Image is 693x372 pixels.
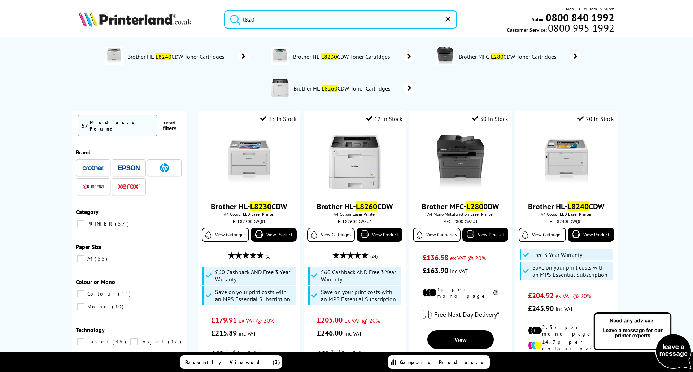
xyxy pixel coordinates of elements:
[82,122,88,129] span: 57
[90,119,153,132] div: Products Found
[292,53,393,60] span: Brother HL- CDW Toner Cartridges
[118,290,132,297] span: 44
[370,249,378,263] span: (24)
[211,328,237,338] span: £215.89
[532,251,582,258] span: Free 3 Year Warranty
[86,220,114,227] span: PRINTER
[528,339,604,352] li: 14.7p per colour page
[466,201,483,211] mark: L280
[555,292,591,299] span: ex VAT @ 20%
[127,47,249,66] a: Brother HL-L8240CDW Toner Cartridges
[76,149,91,156] span: Brand
[266,249,270,263] span: (1)
[118,184,140,189] img: Xerox
[271,47,289,65] img: HL-L8230CDW-deptimage.jpg
[454,336,467,343] span: View
[293,85,393,92] span: Brother HL- CDW Toner Cartridges
[79,11,191,27] img: Printerland Logo
[423,286,499,299] li: 3p per mono page
[86,338,112,345] span: Laser
[112,303,125,310] span: 10
[567,201,589,211] mark: L8240
[491,53,504,60] mark: L280
[528,304,554,313] span: £245.90
[344,317,380,324] span: ex VAT @ 20%
[215,268,294,283] span: £60 Cashback AND Free 3 Year Warranty
[568,228,614,242] a: View Product
[239,330,256,337] span: inc VAT
[528,324,604,337] li: 2.3p per mono page
[260,115,297,122] div: 15 In Stock
[532,264,611,278] span: Save on your print costs with an MPS Essential Subscription
[180,355,282,369] a: Recently Viewed (3)
[76,243,101,250] span: Paper Size
[546,11,614,24] b: 0800 840 1992
[118,165,140,171] img: Epson
[211,201,287,211] a: Brother HL-L8230CDW
[555,305,573,312] span: inc VAT
[321,53,337,60] mark: L8230
[545,14,614,21] a: 0800 840 1992
[436,47,454,65] img: MFC-L2800DW-deptimage.jpg
[239,317,274,324] span: ex VAT @ 20%
[82,184,104,189] img: Kyocera
[204,219,295,224] div: HLL8230CDWQJ1
[356,201,377,211] mark: L8260
[77,303,84,310] input: Mono 10
[309,219,400,224] div: HLL8260CDWZU1
[251,228,297,242] a: View Product
[130,338,138,345] input: Inkjet 17
[433,135,488,189] img: brother-MFC-L2800DW-front-small.jpg
[519,211,614,217] span: A4 Colour LED Laser Printer
[271,79,289,97] img: HLL8260CDWZU1-conspage.jpg
[592,311,693,371] img: Open Live Chat window
[423,253,448,262] span: £136.58
[507,25,614,33] span: Customer Service:
[86,303,111,310] span: Mono
[211,349,287,362] li: 2.3p per mono page
[566,5,614,12] span: Mon - Fri 9:00am - 5:30pm
[434,310,499,319] span: Free Next Day Delivery*
[532,16,545,23] span: Sales:
[528,291,554,300] span: £204.92
[86,255,94,262] span: A4
[450,267,468,275] span: inc VAT
[76,208,99,215] span: Category
[366,115,402,122] div: 12 In Stock
[293,79,415,98] a: Brother HL-L8260CDW Toner Cartridges
[157,119,182,132] button: reset filters
[415,219,506,224] div: MFCL2800DWZU1
[76,326,105,333] span: Technology
[328,135,382,189] img: HL-L8260CDW-front-small.jpg
[458,47,581,66] a: Brother MFC-L2800DW Toner Cartridges
[160,163,169,172] img: HP
[292,47,415,66] a: Brother HL-L8230CDW Toner Cartridges
[77,290,84,297] input: Colour 44
[577,115,614,122] div: 20 In Stock
[462,228,508,242] a: View Product
[112,338,128,345] span: 36
[250,201,271,211] mark: L8230
[422,201,499,211] a: Brother MFC-L2800DW
[82,165,104,170] img: Brother
[156,53,171,60] mark: L8240
[79,11,215,28] a: Printerland Logo
[77,338,84,345] input: Laser 36
[413,305,508,325] div: modal_delivery
[317,349,393,362] li: 2.1p per mono page
[224,10,457,29] input: Search product or brand
[168,338,183,345] span: 17
[321,268,400,283] span: £60 Cashback AND Free 3 Year Warranty
[322,85,337,92] mark: L8260
[388,355,490,369] a: Compare Products
[547,25,614,31] span: 0800 995 1992
[95,255,109,262] span: 55
[139,338,167,345] span: Inkjet
[458,53,559,60] span: Brother MFC- 0DW Toner Cartridges
[450,254,486,262] span: ex VAT @ 20%
[77,220,84,227] input: PRINTER 57
[413,211,508,217] span: A4 Mono Multifunction Laser Printer
[427,330,494,349] a: View
[215,288,294,303] span: Save on your print costs with an MPS Essential Subscription
[317,315,343,325] span: £205.00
